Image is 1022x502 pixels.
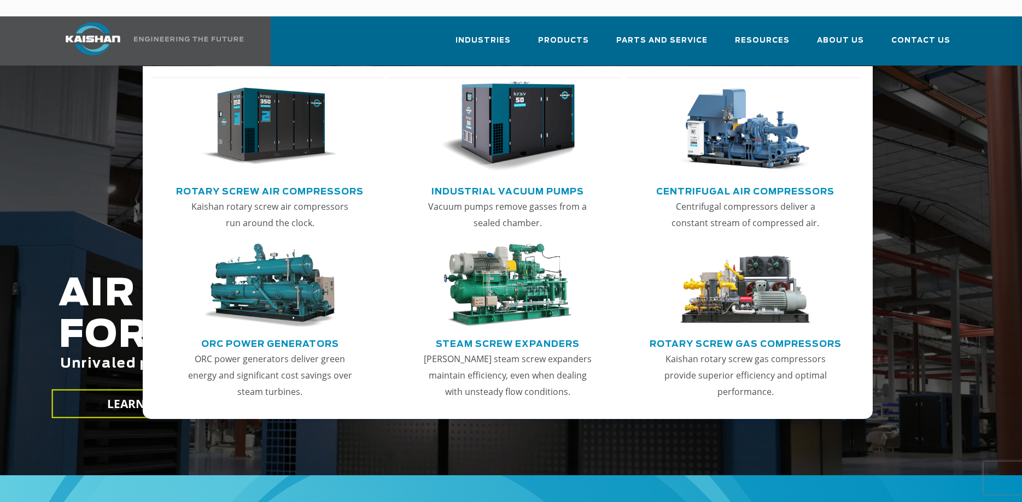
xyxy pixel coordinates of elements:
img: thumb-Industrial-Vacuum-Pumps [440,81,575,172]
span: Industries [455,34,511,47]
img: kaishan logo [52,22,134,55]
p: Kaishan rotary screw gas compressors provide superior efficiency and optimal performance. [660,351,831,400]
p: ORC power generators deliver green energy and significant cost savings over steam turbines. [185,351,355,400]
a: Rotary Screw Air Compressors [176,182,364,198]
img: Engineering the future [134,37,243,42]
a: Industries [455,26,511,63]
a: Contact Us [891,26,950,63]
a: LEARN MORE [51,389,237,418]
h2: AIR COMPRESSORS FOR THE [59,274,811,405]
img: thumb-Steam-Screw-Expanders [440,244,575,328]
span: LEARN MORE [107,396,182,412]
a: Rotary Screw Gas Compressors [650,334,842,351]
span: Parts and Service [616,34,708,47]
span: Resources [735,34,790,47]
img: thumb-Rotary-Screw-Air-Compressors [202,81,337,172]
span: Contact Us [891,34,950,47]
a: About Us [817,26,864,63]
span: Products [538,34,589,47]
p: Kaishan rotary screw air compressors run around the clock. [185,198,355,231]
img: thumb-Centrifugal-Air-Compressors [678,81,813,172]
a: Kaishan USA [52,16,246,66]
span: Unrivaled performance with up to 35% energy cost savings. [60,357,528,370]
img: thumb-Rotary-Screw-Gas-Compressors [678,244,813,328]
p: Vacuum pumps remove gasses from a sealed chamber. [422,198,593,231]
a: Steam Screw Expanders [436,334,580,351]
a: ORC Power Generators [201,334,339,351]
a: Products [538,26,589,63]
a: Resources [735,26,790,63]
p: Centrifugal compressors deliver a constant stream of compressed air. [660,198,831,231]
span: About Us [817,34,864,47]
a: Parts and Service [616,26,708,63]
a: Centrifugal Air Compressors [656,182,834,198]
img: thumb-ORC-Power-Generators [202,244,337,328]
p: [PERSON_NAME] steam screw expanders maintain efficiency, even when dealing with unsteady flow con... [422,351,593,400]
a: Industrial Vacuum Pumps [431,182,584,198]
